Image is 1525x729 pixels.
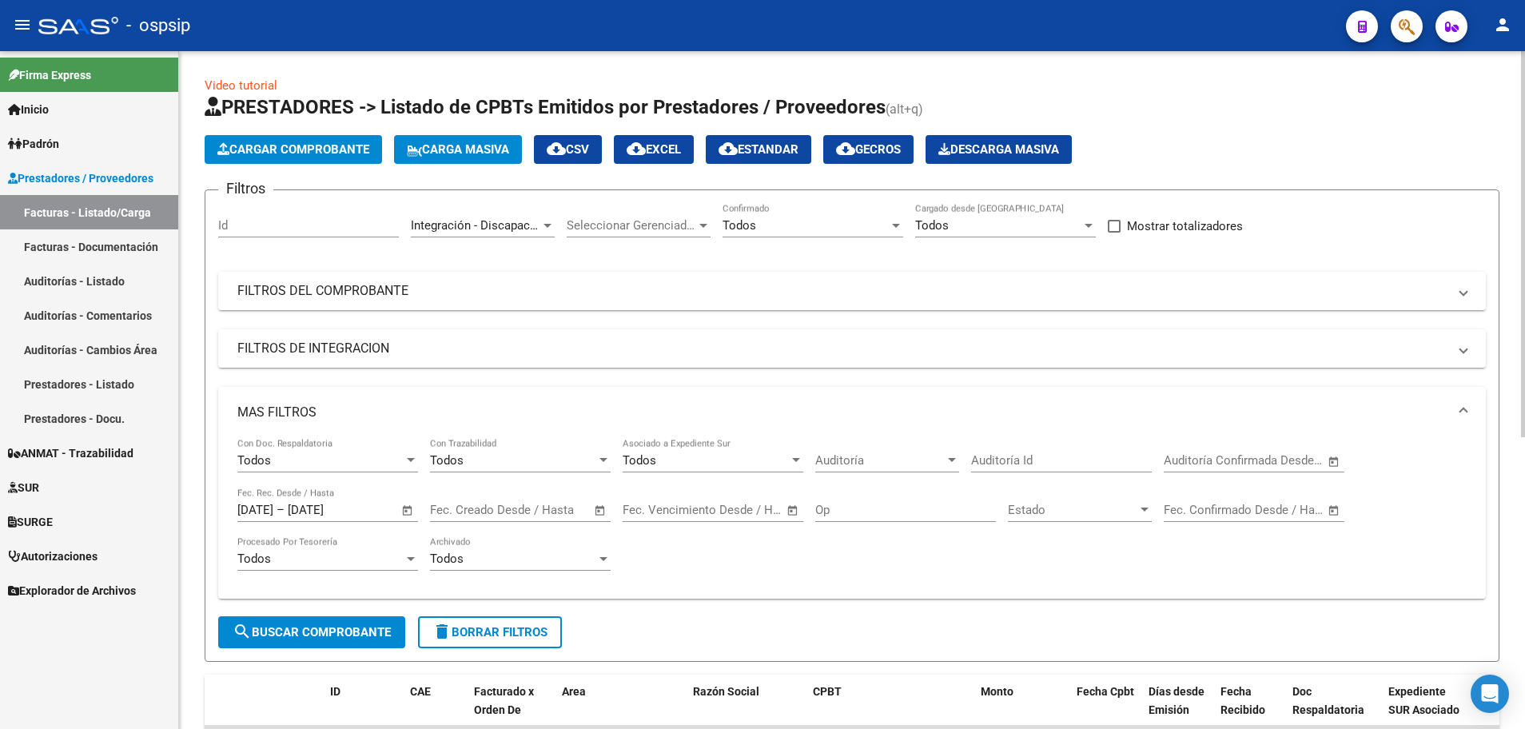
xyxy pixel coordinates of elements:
span: PRESTADORES -> Listado de CPBTs Emitidos por Prestadores / Proveedores [205,96,886,118]
input: Fecha inicio [1164,503,1228,517]
button: CSV [534,135,602,164]
span: Padrón [8,135,59,153]
span: Gecros [836,142,901,157]
span: Inicio [8,101,49,118]
span: Area [562,685,586,698]
button: Borrar Filtros [418,616,562,648]
mat-icon: cloud_download [836,139,855,158]
span: SURGE [8,513,53,531]
div: MAS FILTROS [218,438,1486,599]
button: Open calendar [1325,501,1344,520]
h3: Filtros [218,177,273,200]
span: Todos [623,453,656,468]
span: Estado [1008,503,1137,517]
span: Razón Social [693,685,759,698]
button: Open calendar [1325,452,1344,471]
span: Descarga Masiva [938,142,1059,157]
span: Doc Respaldatoria [1292,685,1364,716]
mat-icon: cloud_download [627,139,646,158]
span: Todos [915,218,949,233]
button: Carga Masiva [394,135,522,164]
span: Integración - Discapacidad [411,218,552,233]
a: Video tutorial [205,78,277,93]
app-download-masive: Descarga masiva de comprobantes (adjuntos) [926,135,1072,164]
mat-icon: delete [432,622,452,641]
mat-panel-title: FILTROS DEL COMPROBANTE [237,282,1447,300]
span: Buscar Comprobante [233,625,391,639]
span: Autorizaciones [8,548,98,565]
span: EXCEL [627,142,681,157]
span: Cargar Comprobante [217,142,369,157]
mat-expansion-panel-header: MAS FILTROS [218,387,1486,438]
button: Open calendar [591,501,610,520]
span: Estandar [719,142,798,157]
mat-panel-title: MAS FILTROS [237,404,1447,421]
button: Descarga Masiva [926,135,1072,164]
mat-expansion-panel-header: FILTROS DEL COMPROBANTE [218,272,1486,310]
input: Fecha fin [1243,503,1320,517]
span: Todos [237,453,271,468]
span: ANMAT - Trazabilidad [8,444,133,462]
button: Buscar Comprobante [218,616,405,648]
span: Mostrar totalizadores [1127,217,1243,236]
button: Open calendar [784,501,802,520]
span: Monto [981,685,1013,698]
mat-icon: search [233,622,252,641]
span: SUR [8,479,39,496]
span: CPBT [813,685,842,698]
span: Expediente SUR Asociado [1388,685,1459,716]
input: Fecha inicio [430,503,495,517]
div: Open Intercom Messenger [1471,675,1509,713]
span: Carga Masiva [407,142,509,157]
span: Todos [430,453,464,468]
mat-icon: cloud_download [719,139,738,158]
span: Días desde Emisión [1149,685,1204,716]
span: Prestadores / Proveedores [8,169,153,187]
span: CAE [410,685,431,698]
mat-panel-title: FILTROS DE INTEGRACION [237,340,1447,357]
input: Fecha inicio [237,503,273,517]
span: (alt+q) [886,102,923,117]
button: Cargar Comprobante [205,135,382,164]
input: Fecha fin [509,503,587,517]
input: Fecha fin [1243,453,1320,468]
span: Explorador de Archivos [8,582,136,600]
span: Todos [237,552,271,566]
span: ID [330,685,340,698]
span: CSV [547,142,589,157]
mat-icon: person [1493,15,1512,34]
input: Fecha fin [288,503,365,517]
span: Auditoría [815,453,945,468]
mat-expansion-panel-header: FILTROS DE INTEGRACION [218,329,1486,368]
button: Estandar [706,135,811,164]
span: – [277,503,285,517]
span: Fecha Cpbt [1077,685,1134,698]
mat-icon: menu [13,15,32,34]
span: Todos [430,552,464,566]
span: Todos [723,218,756,233]
button: EXCEL [614,135,694,164]
input: Fecha inicio [623,503,687,517]
span: Borrar Filtros [432,625,547,639]
mat-icon: cloud_download [547,139,566,158]
span: Seleccionar Gerenciador [567,218,696,233]
input: Fecha inicio [1164,453,1228,468]
span: Facturado x Orden De [474,685,534,716]
input: Fecha fin [702,503,779,517]
button: Open calendar [399,501,417,520]
span: - ospsip [126,8,190,43]
span: Fecha Recibido [1220,685,1265,716]
button: Gecros [823,135,914,164]
span: Firma Express [8,66,91,84]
